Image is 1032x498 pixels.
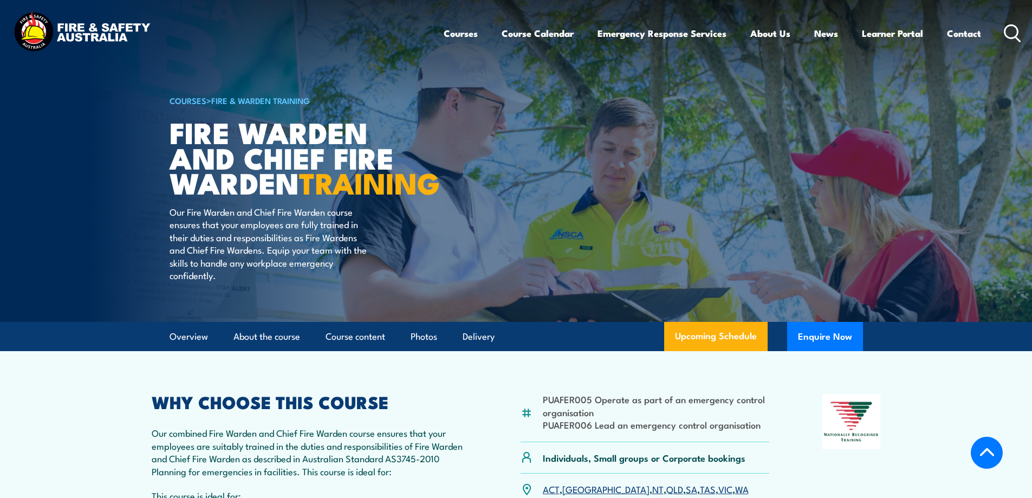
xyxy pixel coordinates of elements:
[700,482,716,495] a: TAS
[170,94,206,106] a: COURSES
[666,482,683,495] a: QLD
[686,482,697,495] a: SA
[822,394,881,449] img: Nationally Recognised Training logo.
[152,426,468,477] p: Our combined Fire Warden and Chief Fire Warden course ensures that your employees are suitably tr...
[735,482,749,495] a: WA
[444,19,478,48] a: Courses
[326,322,385,351] a: Course content
[718,482,732,495] a: VIC
[233,322,300,351] a: About the course
[170,205,367,281] p: Our Fire Warden and Chief Fire Warden course ensures that your employees are fully trained in the...
[411,322,437,351] a: Photos
[502,19,574,48] a: Course Calendar
[543,418,770,431] li: PUAFER006 Lead an emergency control organisation
[211,94,310,106] a: Fire & Warden Training
[543,393,770,418] li: PUAFER005 Operate as part of an emergency control organisation
[543,451,745,464] p: Individuals, Small groups or Corporate bookings
[652,482,664,495] a: NT
[814,19,838,48] a: News
[299,159,440,204] strong: TRAINING
[562,482,650,495] a: [GEOGRAPHIC_DATA]
[664,322,768,351] a: Upcoming Schedule
[598,19,726,48] a: Emergency Response Services
[463,322,495,351] a: Delivery
[750,19,790,48] a: About Us
[543,482,560,495] a: ACT
[170,322,208,351] a: Overview
[543,483,749,495] p: , , , , , , ,
[787,322,863,351] button: Enquire Now
[152,394,468,409] h2: WHY CHOOSE THIS COURSE
[170,119,437,195] h1: Fire Warden and Chief Fire Warden
[862,19,923,48] a: Learner Portal
[947,19,981,48] a: Contact
[170,94,437,107] h6: >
